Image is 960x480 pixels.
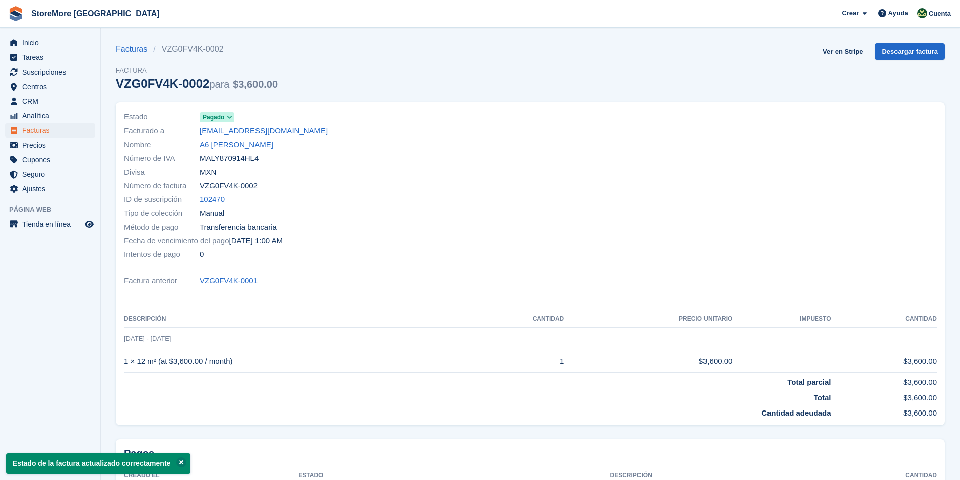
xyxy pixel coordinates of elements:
img: stora-icon-8386f47178a22dfd0bd8f6a31ec36ba5ce8667c1dd55bd0f319d3a0aa187defe.svg [8,6,23,21]
span: Intentos de pago [124,249,200,260]
td: $3,600.00 [831,373,937,388]
span: Estado [124,111,200,123]
a: StoreMore [GEOGRAPHIC_DATA] [27,5,164,22]
a: menu [5,94,95,108]
a: menu [5,182,95,196]
p: Estado de la factura actualizado correctamente [6,453,190,474]
span: CRM [22,94,83,108]
span: ID de suscripción [124,194,200,205]
a: menu [5,138,95,152]
th: CANTIDAD [465,311,564,327]
a: Vista previa de la tienda [83,218,95,230]
span: Nombre [124,139,200,151]
a: menu [5,109,95,123]
a: 102470 [200,194,225,205]
h2: Pagos [124,447,937,460]
span: Tipo de colección [124,208,200,219]
a: Ver en Stripe [819,43,867,60]
td: $3,600.00 [831,403,937,419]
span: Tienda en línea [22,217,83,231]
span: Precios [22,138,83,152]
time: 2025-10-02 07:00:00 UTC [229,235,282,247]
th: Impuesto [732,311,831,327]
span: VZG0FV4K-0002 [200,180,258,192]
a: menu [5,153,95,167]
span: Crear [842,8,859,18]
img: Claudia Cortes [917,8,927,18]
span: Número de factura [124,180,200,192]
a: menu [5,36,95,50]
a: Facturas [116,43,153,55]
span: para [209,79,229,90]
span: Pagado [203,113,224,122]
a: A6 [PERSON_NAME] [200,139,273,151]
a: menu [5,65,95,79]
div: VZG0FV4K-0002 [116,77,278,90]
span: Divisa [124,167,200,178]
span: Manual [200,208,224,219]
strong: Total parcial [787,378,831,386]
span: Ajustes [22,182,83,196]
span: Página web [9,204,100,215]
span: 0 [200,249,204,260]
span: Método de pago [124,222,200,233]
a: Pagado [200,111,234,123]
span: Analítica [22,109,83,123]
td: 1 × 12 m² (at $3,600.00 / month) [124,350,465,373]
a: menu [5,80,95,94]
nav: breadcrumbs [116,43,278,55]
th: Descripción [124,311,465,327]
a: menú [5,217,95,231]
span: Facturas [22,123,83,138]
a: menu [5,123,95,138]
span: [DATE] - [DATE] [124,335,171,342]
span: Factura [116,65,278,76]
th: Cantidad [831,311,937,327]
span: Inicio [22,36,83,50]
span: Suscripciones [22,65,83,79]
th: Precio unitario [564,311,732,327]
td: $3,600.00 [831,350,937,373]
a: Descargar factura [875,43,945,60]
span: Fecha de vencimiento del pago [124,235,229,247]
a: VZG0FV4K-0001 [200,275,258,287]
a: menu [5,50,95,64]
span: Centros [22,80,83,94]
span: Seguro [22,167,83,181]
td: $3,600.00 [564,350,732,373]
span: Cupones [22,153,83,167]
a: [EMAIL_ADDRESS][DOMAIN_NAME] [200,125,328,137]
span: Ayuda [888,8,908,18]
span: MALY870914HL4 [200,153,259,164]
strong: Cantidad adeudada [761,408,831,417]
span: Número de IVA [124,153,200,164]
span: Factura anterior [124,275,200,287]
span: Facturado a [124,125,200,137]
strong: Total [814,393,831,402]
span: MXN [200,167,216,178]
td: 1 [465,350,564,373]
span: Cuenta [929,9,951,19]
a: menu [5,167,95,181]
span: $3,600.00 [233,79,278,90]
td: $3,600.00 [831,388,937,404]
span: Tareas [22,50,83,64]
span: Transferencia bancaria [200,222,277,233]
